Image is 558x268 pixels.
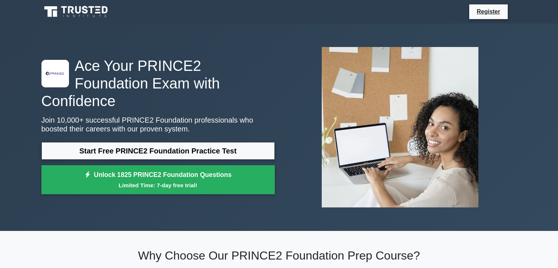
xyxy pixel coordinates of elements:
small: Limited Time: 7-day free trial! [51,181,266,189]
h1: Ace Your PRINCE2 Foundation Exam with Confidence [41,57,275,110]
a: Unlock 1825 PRINCE2 Foundation QuestionsLimited Time: 7-day free trial! [41,165,275,195]
a: Register [472,7,504,16]
a: Start Free PRINCE2 Foundation Practice Test [41,142,275,160]
h2: Why Choose Our PRINCE2 Foundation Prep Course? [41,249,517,262]
p: Join 10,000+ successful PRINCE2 Foundation professionals who boosted their careers with our prove... [41,116,275,133]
